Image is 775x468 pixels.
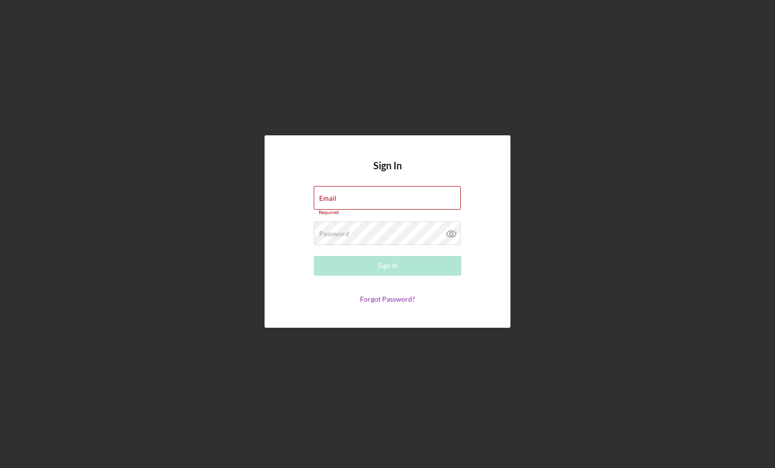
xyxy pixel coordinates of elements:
label: Password [319,230,349,238]
div: Required [314,210,461,216]
label: Email [319,194,336,202]
div: Sign In [378,256,398,276]
h4: Sign In [373,160,402,186]
a: Forgot Password? [360,295,415,303]
button: Sign In [314,256,461,276]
